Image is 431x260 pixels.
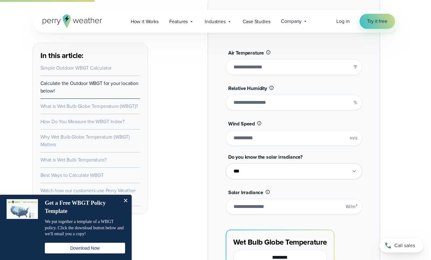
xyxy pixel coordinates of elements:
span: Relative Humidity [228,85,267,92]
a: Simple Outdoor WBGT Calculator [40,64,112,72]
a: What is Wet Bulb Globe Temperature (WBGT)? [40,103,138,110]
span: Solar Irradiance [228,189,263,196]
img: dialog featured image [7,199,38,219]
button: Download Now [45,243,125,253]
span: Company [281,18,302,25]
a: Why Wet Bulb Globe Temperature (WBGT) Matters [40,133,130,148]
span: Industries [205,18,225,25]
span: Case Studies [243,18,271,25]
span: Try it free [367,18,387,25]
a: Call sales [380,239,423,252]
span: Wind Speed [228,120,255,127]
a: How it Works [125,15,164,28]
p: We put together a template of a WBGT policy. Click the download button below and we'll email you ... [45,219,125,237]
span: How it Works [131,18,159,25]
a: What is Wet Bulb Temperature? [40,156,107,163]
a: How Do You Measure the WBGT Index? [40,118,124,125]
button: Close [119,195,132,207]
span: Features [169,18,188,25]
span: Do you know the solar irradiance? [228,153,302,161]
h3: In this article: [40,50,140,61]
a: Log in [336,18,350,25]
a: Watch how our customers use Perry Weather to calculate WBGT [40,187,136,202]
span: Call sales [394,242,415,249]
h4: Get a Free WBGT Policy Template [45,199,118,215]
a: Case Studies [237,15,276,28]
a: Best Ways to Calculate WBGT [40,172,104,179]
span: Air Temperature [228,49,264,56]
a: Calculate the Outdoor WBGT for your location below! [40,80,139,94]
a: Try it free [360,14,395,29]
